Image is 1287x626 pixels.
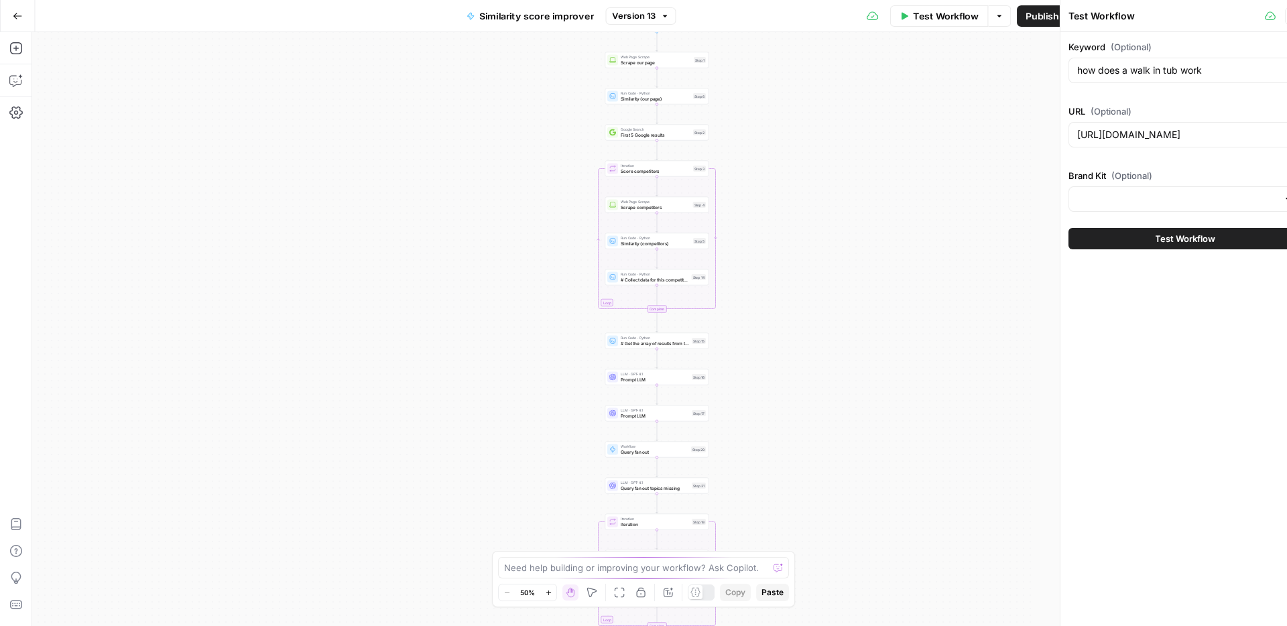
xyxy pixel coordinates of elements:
span: Run Code · Python [621,271,689,277]
div: Step 1 [694,57,706,63]
div: Google SearchFirst 5 Google resultsStep 2 [605,125,709,141]
span: Prompt LLM [621,412,689,419]
div: LoopIterationScore competitorsStep 3 [605,161,709,177]
span: Workflow [621,444,688,449]
span: Run Code · Python [621,235,690,241]
span: Google Search [621,127,690,132]
div: LoopIterationIterationStep 18 [605,514,709,530]
g: Edge from step_1 to step_6 [656,68,658,88]
span: LLM · GPT-4.1 [621,371,689,377]
span: Query fan out topics missing [621,485,689,491]
span: Paste [761,586,784,599]
div: LLM · GPT-4.1Prompt LLMStep 19 [605,550,709,566]
g: Edge from step_3-iteration-end to step_15 [656,313,658,332]
g: Edge from step_29 to step_31 [656,458,658,477]
div: Step 17 [692,410,706,416]
g: Edge from start to step_1 [656,32,658,52]
span: Copy [725,586,745,599]
div: Run Code · PythonSimilarity (our page)Step 6 [605,88,709,105]
span: Publish [1026,9,1058,23]
div: Web Page ScrapeScrape our pageStep 1 [605,52,709,68]
span: Iteration [621,521,689,527]
span: Scrape our page [621,59,691,66]
span: Run Code · Python [621,90,690,96]
span: LLM · GPT-4.1 [621,408,689,413]
span: Version 13 [612,10,656,22]
div: WorkflowQuery fan outStep 29 [605,442,709,458]
div: Run Code · Python# Collect data for this competitor result = { "url": step_[DOMAIN_NAME], "text":... [605,269,709,286]
g: Edge from step_17 to step_29 [656,422,658,441]
span: Run Code · Python [621,335,689,340]
div: Step 2 [693,129,706,135]
span: Test Workflow [1155,232,1215,245]
g: Edge from step_6 to step_2 [656,105,658,124]
g: Edge from step_18 to step_19 [656,530,658,550]
span: First 5 Google results [621,131,690,138]
div: Step 16 [692,374,706,380]
div: Step 31 [692,483,706,489]
div: Complete [648,306,667,313]
div: Step 14 [692,274,707,280]
div: Run Code · PythonSimilarity (competitors)Step 5 [605,233,709,249]
span: Similarity (competitors) [621,240,690,247]
span: 50% [520,587,535,598]
div: LLM · GPT-4.1Prompt LLMStep 16 [605,369,709,385]
div: LLM · GPT-4.1Query fan out topics missingStep 31 [605,478,709,494]
g: Edge from step_3 to step_4 [656,177,658,196]
span: Prompt LLM [621,376,689,383]
div: Step 5 [693,238,706,244]
div: Step 4 [693,202,707,208]
div: LLM · GPT-4.1Prompt LLMStep 17 [605,405,709,422]
div: Step 15 [692,338,706,344]
span: Test Workflow [913,9,979,23]
div: Step 3 [693,166,706,172]
button: Publish [1017,5,1067,27]
g: Edge from step_16 to step_17 [656,385,658,405]
div: Complete [605,306,709,313]
span: Web Page Scrape [621,54,691,60]
span: (Optional) [1111,40,1152,54]
span: Web Page Scrape [621,199,690,204]
button: Paste [756,584,789,601]
span: (Optional) [1091,105,1131,118]
button: Test Workflow [890,5,989,27]
span: Query fan out [621,448,688,455]
span: Iteration [621,516,689,521]
g: Edge from step_15 to step_16 [656,349,658,369]
span: Similarity score improver [479,9,594,23]
div: Step 18 [692,519,706,525]
button: Similarity score improver [458,5,603,27]
div: Web Page ScrapeScrape competitorsStep 4 [605,197,709,213]
span: Similarity (our page) [621,95,690,102]
button: Version 13 [605,7,676,25]
g: Edge from step_5 to step_14 [656,249,658,269]
g: Edge from step_31 to step_18 [656,494,658,513]
span: (Optional) [1111,169,1152,182]
div: Step 6 [693,93,706,99]
div: Run Code · Python# Get the array of results from the iteration competitor_data = step_3['output']... [605,333,709,349]
span: # Get the array of results from the iteration competitor_data = step_3['output'] # Transform into... [621,340,689,347]
span: LLM · GPT-4.1 [621,480,689,485]
g: Edge from step_2 to step_3 [656,141,658,160]
g: Edge from step_4 to step_5 [656,213,658,233]
span: Iteration [621,163,690,168]
div: Step 29 [691,446,706,452]
button: Copy [720,584,751,601]
span: Score competitors [621,168,690,174]
span: # Collect data for this competitor result = { "url": step_[DOMAIN_NAME], "text": step_4['output']... [621,276,689,283]
span: Scrape competitors [621,204,690,210]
